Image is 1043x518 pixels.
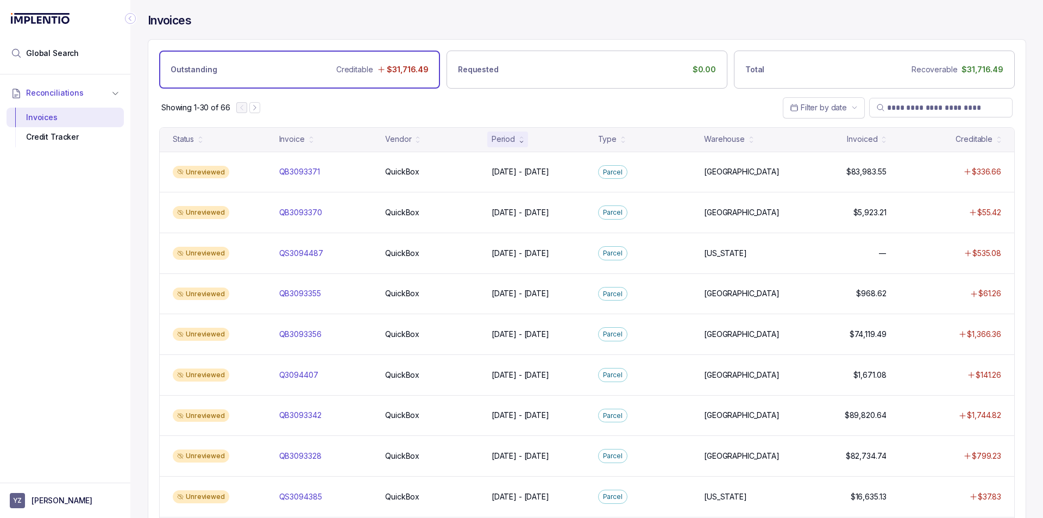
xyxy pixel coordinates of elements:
[26,48,79,59] span: Global Search
[385,451,419,461] p: QuickBox
[603,207,623,218] p: Parcel
[693,64,716,75] p: $0.00
[173,134,194,145] div: Status
[15,108,115,127] div: Invoices
[856,288,886,299] p: $968.62
[853,370,887,380] p: $1,671.08
[492,491,549,502] p: [DATE] - [DATE]
[845,410,887,421] p: $89,820.64
[279,288,321,299] p: QB3093355
[15,127,115,147] div: Credit Tracker
[249,102,260,113] button: Next Page
[173,490,229,503] div: Unreviewed
[492,451,549,461] p: [DATE] - [DATE]
[279,329,322,340] p: QB3093356
[161,102,230,113] div: Remaining page entries
[603,491,623,502] p: Parcel
[492,370,549,380] p: [DATE] - [DATE]
[879,248,887,259] p: —
[977,207,1001,218] p: $55.42
[173,450,229,463] div: Unreviewed
[603,370,623,380] p: Parcel
[173,247,229,260] div: Unreviewed
[279,451,322,461] p: QB3093328
[173,328,229,341] div: Unreviewed
[148,13,191,28] h4: Invoices
[783,97,865,118] button: Date Range Picker
[704,207,780,218] p: [GEOGRAPHIC_DATA]
[385,370,419,380] p: QuickBox
[492,134,515,145] div: Period
[972,166,1001,177] p: $336.66
[7,81,124,105] button: Reconciliations
[161,102,230,113] p: Showing 1-30 of 66
[850,329,887,340] p: $74,119.49
[173,206,229,219] div: Unreviewed
[967,410,1001,421] p: $1,744.82
[704,410,780,421] p: [GEOGRAPHIC_DATA]
[704,370,780,380] p: [GEOGRAPHIC_DATA]
[10,493,121,508] button: User initials[PERSON_NAME]
[279,134,305,145] div: Invoice
[851,491,887,502] p: $16,635.13
[704,451,780,461] p: [GEOGRAPHIC_DATA]
[171,64,217,75] p: Outstanding
[387,64,429,75] p: $31,716.49
[972,248,1001,259] p: $535.08
[978,288,1001,299] p: $61.26
[7,105,124,149] div: Reconciliations
[972,451,1001,461] p: $799.23
[492,329,549,340] p: [DATE] - [DATE]
[10,493,25,508] span: User initials
[846,451,887,461] p: $82,734.74
[704,329,780,340] p: [GEOGRAPHIC_DATA]
[976,370,1001,380] p: $141.26
[967,329,1001,340] p: $1,366.36
[704,248,747,259] p: [US_STATE]
[173,409,229,422] div: Unreviewed
[385,207,419,218] p: QuickBox
[385,329,419,340] p: QuickBox
[173,166,229,179] div: Unreviewed
[492,166,549,177] p: [DATE] - [DATE]
[962,64,1003,75] p: $31,716.49
[279,410,322,421] p: QB3093342
[336,64,373,75] p: Creditable
[603,248,623,259] p: Parcel
[603,289,623,299] p: Parcel
[603,410,623,421] p: Parcel
[704,166,780,177] p: [GEOGRAPHIC_DATA]
[124,12,137,25] div: Collapse Icon
[173,288,229,301] div: Unreviewed
[385,491,419,502] p: QuickBox
[26,88,84,98] span: Reconciliations
[385,134,411,145] div: Vendor
[598,134,617,145] div: Type
[279,248,323,259] p: QS3094487
[704,134,745,145] div: Warehouse
[279,370,318,380] p: Q3094407
[801,103,847,112] span: Filter by date
[704,288,780,299] p: [GEOGRAPHIC_DATA]
[458,64,499,75] p: Requested
[385,410,419,421] p: QuickBox
[704,491,747,502] p: [US_STATE]
[279,166,320,177] p: QB3093371
[603,451,623,461] p: Parcel
[847,134,877,145] div: Invoiced
[956,134,992,145] div: Creditable
[912,64,957,75] p: Recoverable
[492,207,549,218] p: [DATE] - [DATE]
[385,288,419,299] p: QuickBox
[279,207,322,218] p: QB3093370
[385,166,419,177] p: QuickBox
[853,207,887,218] p: $5,923.21
[745,64,764,75] p: Total
[790,102,847,113] search: Date Range Picker
[32,495,92,506] p: [PERSON_NAME]
[492,248,549,259] p: [DATE] - [DATE]
[492,288,549,299] p: [DATE] - [DATE]
[279,491,322,502] p: QS3094385
[846,166,887,177] p: $83,983.55
[603,167,623,178] p: Parcel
